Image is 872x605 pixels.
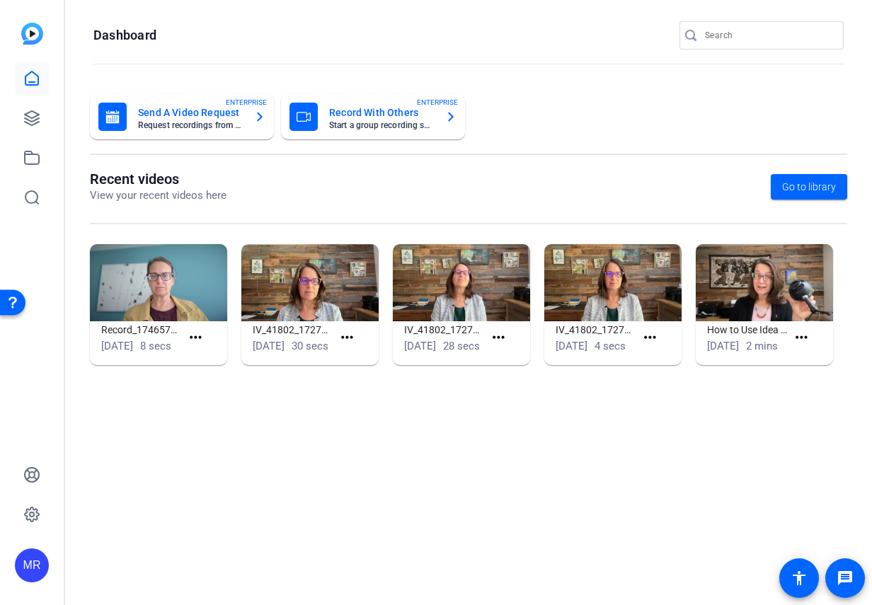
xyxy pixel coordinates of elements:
[746,340,778,352] span: 2 mins
[90,244,227,321] img: Record_1746574321982_webcam
[393,244,530,321] img: IV_41802_1727974122981_webcam
[138,104,243,121] mat-card-title: Send A Video Request
[556,340,587,352] span: [DATE]
[404,321,484,338] h1: IV_41802_1727974122981_webcam
[329,121,434,129] mat-card-subtitle: Start a group recording session
[15,548,49,582] div: MR
[443,340,480,352] span: 28 secs
[329,104,434,121] mat-card-title: Record With Others
[226,97,267,108] span: ENTERPRISE
[490,329,507,347] mat-icon: more_horiz
[404,340,436,352] span: [DATE]
[90,188,226,204] p: View your recent videos here
[782,180,836,195] span: Go to library
[696,244,833,321] img: How to Use Idea Kit Creator Studio
[705,27,832,44] input: Search
[707,321,787,338] h1: How to Use Idea Kit Creator Studio
[101,321,181,338] h1: Record_1746574321982_webcam
[90,171,226,188] h1: Recent videos
[595,340,626,352] span: 4 secs
[793,329,810,347] mat-icon: more_horiz
[641,329,659,347] mat-icon: more_horiz
[556,321,636,338] h1: IV_41802_1727974072817_webcam
[253,340,285,352] span: [DATE]
[771,174,847,200] a: Go to library
[93,27,156,44] h1: Dashboard
[241,244,379,321] img: IV_41802_1727973997555_webcam
[791,570,808,587] mat-icon: accessibility
[138,121,243,129] mat-card-subtitle: Request recordings from anyone, anywhere
[417,97,458,108] span: ENTERPRISE
[338,329,356,347] mat-icon: more_horiz
[21,23,43,45] img: blue-gradient.svg
[707,340,739,352] span: [DATE]
[101,340,133,352] span: [DATE]
[90,94,274,139] button: Send A Video RequestRequest recordings from anyone, anywhereENTERPRISE
[253,321,333,338] h1: IV_41802_1727973997555_webcam
[544,244,682,321] img: IV_41802_1727974072817_webcam
[187,329,205,347] mat-icon: more_horiz
[140,340,171,352] span: 8 secs
[292,340,328,352] span: 30 secs
[837,570,854,587] mat-icon: message
[281,94,465,139] button: Record With OthersStart a group recording sessionENTERPRISE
